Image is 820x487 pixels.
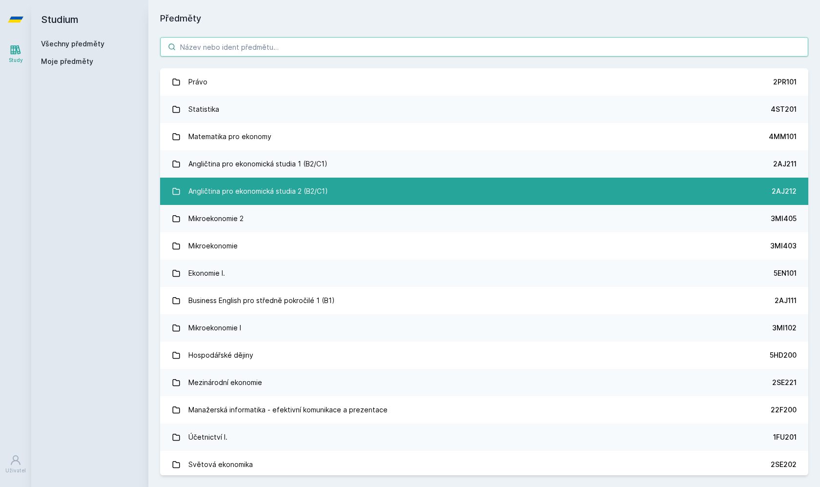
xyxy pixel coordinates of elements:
div: Mikroekonomie I [188,318,241,338]
div: Účetnictví I. [188,427,227,447]
div: 2PR101 [773,77,797,87]
div: 22F200 [771,405,797,415]
div: Mikroekonomie 2 [188,209,244,228]
a: Statistika 4ST201 [160,96,808,123]
div: Business English pro středně pokročilé 1 (B1) [188,291,335,310]
div: Mikroekonomie [188,236,238,256]
a: Mikroekonomie 2 3MI405 [160,205,808,232]
div: 3MI405 [771,214,797,223]
div: 5HD200 [770,350,797,360]
a: Study [2,39,29,69]
div: 2AJ212 [772,186,797,196]
span: Moje předměty [41,57,93,66]
div: Study [9,57,23,64]
div: Světová ekonomika [188,455,253,474]
div: Mezinárodní ekonomie [188,373,262,392]
a: Mezinárodní ekonomie 2SE221 [160,369,808,396]
a: Ekonomie I. 5EN101 [160,260,808,287]
a: Angličtina pro ekonomická studia 2 (B2/C1) 2AJ212 [160,178,808,205]
div: Uživatel [5,467,26,474]
a: Manažerská informatika - efektivní komunikace a prezentace 22F200 [160,396,808,424]
div: Statistika [188,100,219,119]
div: 2AJ211 [773,159,797,169]
div: Angličtina pro ekonomická studia 1 (B2/C1) [188,154,328,174]
a: Účetnictví I. 1FU201 [160,424,808,451]
div: 3MI102 [772,323,797,333]
a: Mikroekonomie I 3MI102 [160,314,808,342]
a: Hospodářské dějiny 5HD200 [160,342,808,369]
h1: Předměty [160,12,808,25]
div: 4MM101 [769,132,797,142]
div: 1FU201 [773,432,797,442]
a: Právo 2PR101 [160,68,808,96]
a: Mikroekonomie 3MI403 [160,232,808,260]
div: Ekonomie I. [188,264,225,283]
a: Angličtina pro ekonomická studia 1 (B2/C1) 2AJ211 [160,150,808,178]
a: Světová ekonomika 2SE202 [160,451,808,478]
div: 4ST201 [771,104,797,114]
a: Všechny předměty [41,40,104,48]
a: Uživatel [2,449,29,479]
div: 2SE202 [771,460,797,469]
div: 2AJ111 [775,296,797,305]
input: Název nebo ident předmětu… [160,37,808,57]
div: Matematika pro ekonomy [188,127,271,146]
div: Angličtina pro ekonomická studia 2 (B2/C1) [188,182,328,201]
div: Hospodářské dějiny [188,345,253,365]
a: Matematika pro ekonomy 4MM101 [160,123,808,150]
div: 5EN101 [774,268,797,278]
div: Právo [188,72,207,92]
div: Manažerská informatika - efektivní komunikace a prezentace [188,400,388,420]
a: Business English pro středně pokročilé 1 (B1) 2AJ111 [160,287,808,314]
div: 3MI403 [770,241,797,251]
div: 2SE221 [772,378,797,387]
